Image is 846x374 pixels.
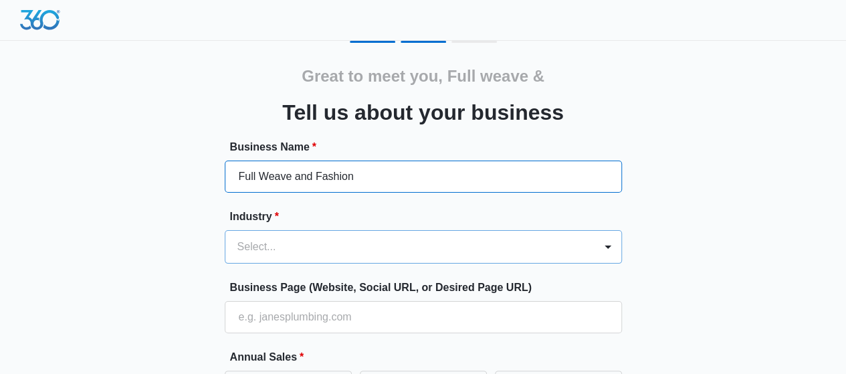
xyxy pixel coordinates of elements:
label: Business Name [230,139,627,155]
input: e.g. Jane's Plumbing [225,161,622,193]
h3: Tell us about your business [282,96,564,128]
label: Business Page (Website, Social URL, or Desired Page URL) [230,280,627,296]
input: e.g. janesplumbing.com [225,301,622,333]
h2: Great to meet you, Full weave & [302,64,544,88]
label: Annual Sales [230,349,627,365]
label: Industry [230,209,627,225]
